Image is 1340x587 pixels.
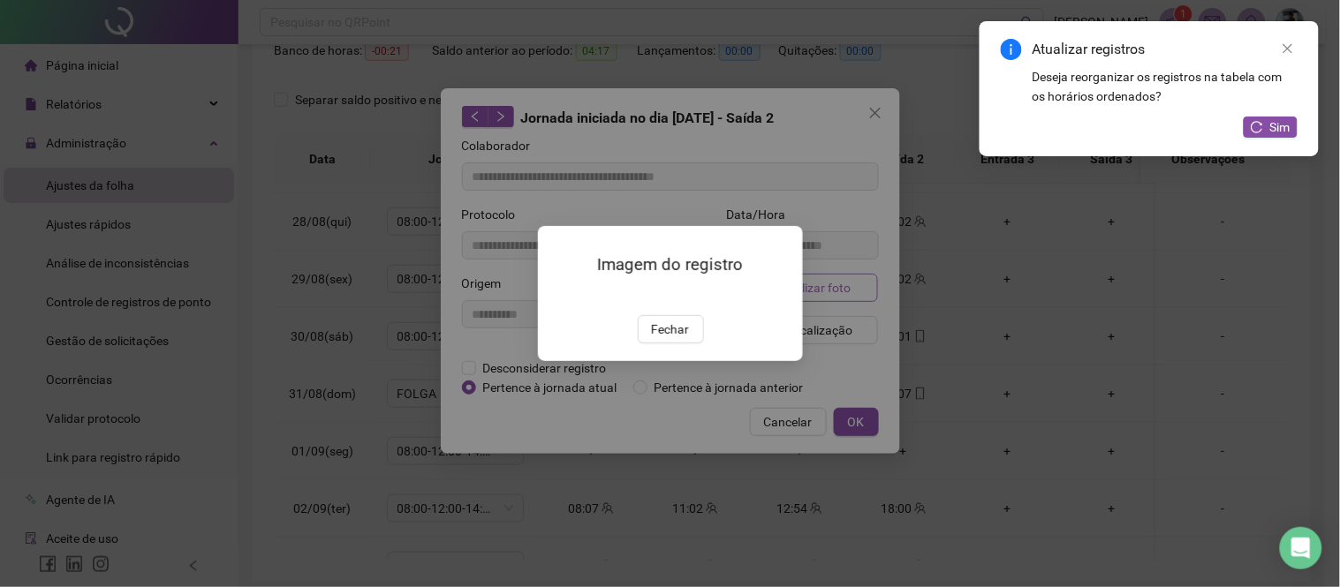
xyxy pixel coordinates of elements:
[651,320,689,339] span: Fechar
[1033,39,1298,60] div: Atualizar registros
[559,252,782,277] h3: Imagem do registro
[1244,117,1298,138] button: Sim
[1282,42,1294,55] span: close
[1033,67,1298,106] div: Deseja reorganizar os registros na tabela com os horários ordenados?
[1278,39,1298,58] a: Close
[1251,121,1263,133] span: reload
[1001,39,1022,60] span: info-circle
[637,315,703,343] button: Fechar
[1280,527,1322,569] div: Open Intercom Messenger
[1270,117,1291,137] span: Sim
